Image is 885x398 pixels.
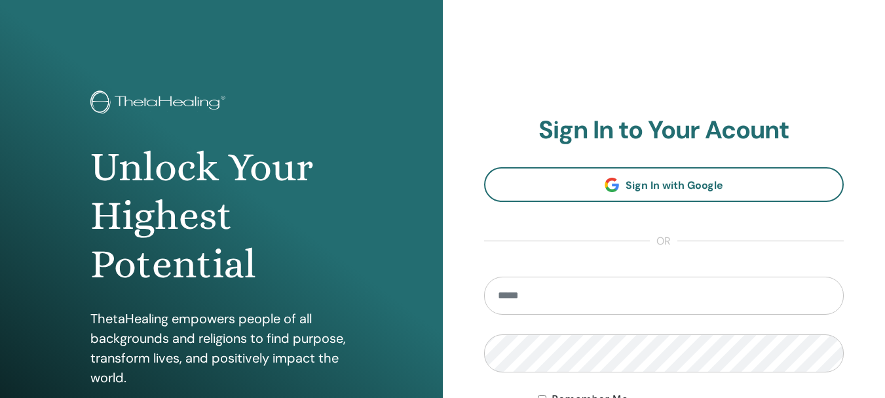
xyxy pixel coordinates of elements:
h2: Sign In to Your Acount [484,115,844,146]
span: Sign In with Google [626,178,723,192]
span: or [650,233,677,249]
h1: Unlock Your Highest Potential [90,143,352,289]
a: Sign In with Google [484,167,844,202]
p: ThetaHealing empowers people of all backgrounds and religions to find purpose, transform lives, a... [90,309,352,388]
